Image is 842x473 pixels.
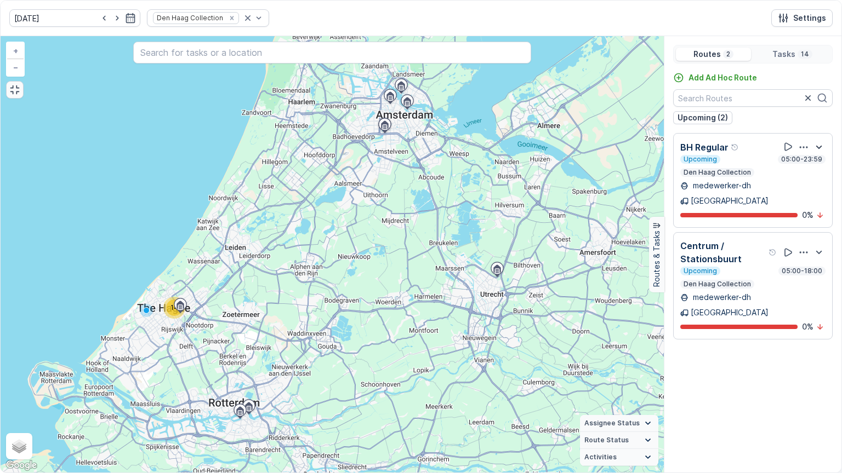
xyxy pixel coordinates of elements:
[673,111,732,124] button: Upcoming (2)
[682,267,718,275] p: Upcoming
[673,89,833,107] input: Search Routes
[678,112,728,123] p: Upcoming (2)
[13,46,18,55] span: +
[691,195,769,206] p: [GEOGRAPHIC_DATA]
[780,155,823,164] p: 05:00-23:59
[731,143,739,152] div: Help Tooltip Icon
[13,62,19,72] span: −
[691,292,751,303] p: medewerker-dh
[651,230,662,287] p: Routes & Tasks
[153,13,225,23] div: Den Haag Collection
[133,42,531,64] input: Search for tasks or a location
[7,434,31,458] a: Layers
[7,59,24,76] a: Zoom Out
[673,72,757,83] a: Add Ad Hoc Route
[9,9,140,27] input: dd/mm/yyyy
[693,49,721,60] p: Routes
[580,449,658,466] summary: Activities
[682,280,752,289] p: Den Haag Collection
[691,307,769,318] p: [GEOGRAPHIC_DATA]
[580,432,658,449] summary: Route Status
[689,72,757,83] p: Add Ad Hoc Route
[584,436,629,445] span: Route Status
[584,453,617,462] span: Activities
[800,50,810,59] p: 14
[682,168,752,177] p: Den Haag Collection
[7,43,24,59] a: Zoom In
[3,458,39,472] img: Google
[163,297,185,319] div: 14
[680,239,766,266] p: Centrum / Stationsbuurt
[580,415,658,432] summary: Assignee Status
[802,321,813,332] p: 0 %
[682,155,718,164] p: Upcoming
[725,50,731,59] p: 2
[691,180,751,191] p: medewerker-dh
[226,14,238,22] div: Remove Den Haag Collection
[781,267,823,275] p: 05:00-18:00
[680,141,729,154] p: BH Regular
[802,210,813,221] p: 0 %
[772,49,795,60] p: Tasks
[769,248,777,257] div: Help Tooltip Icon
[3,458,39,472] a: Open this area in Google Maps (opens a new window)
[584,419,640,428] span: Assignee Status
